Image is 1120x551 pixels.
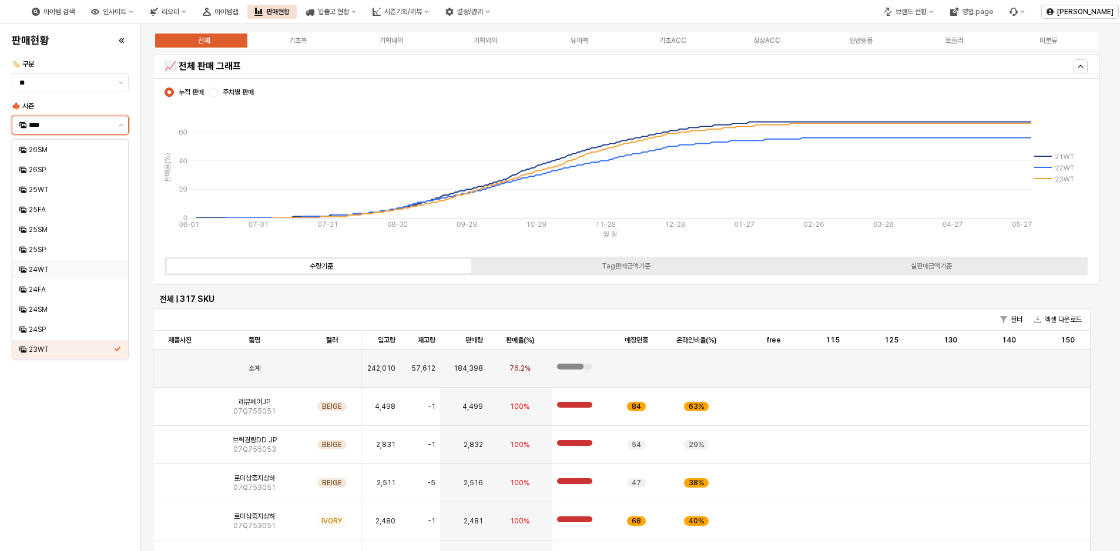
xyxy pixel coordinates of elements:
[234,473,275,483] span: 로미삼중지상하
[114,116,128,134] button: 제안 사항 표시
[157,35,251,46] label: 전체
[29,205,114,214] div: 25FA
[247,5,297,19] div: 판매현황
[826,335,840,345] span: 115
[322,402,342,411] span: BEIGE
[318,8,349,16] div: 입출고 현황
[943,5,1000,19] div: 영업 page
[289,36,307,45] div: 기초복
[25,5,82,19] div: 아이템 검색
[510,516,529,526] span: 100%
[310,262,333,270] div: 수량기준
[168,335,192,345] span: 제품사진
[626,35,720,46] label: 기초ACC
[571,36,588,45] div: 유아복
[29,245,114,254] div: 25SP
[29,305,114,314] div: 24SM
[375,516,395,526] span: 2,480
[884,335,898,345] span: 125
[506,335,534,345] span: 판매율(%)
[29,185,114,194] div: 25WT
[233,445,276,454] span: 07Q755053
[510,440,529,449] span: 100%
[29,225,114,234] div: 25SM
[377,478,395,488] span: 2,511
[659,36,686,45] div: 기초ACC
[12,60,34,68] span: 🏷️ 구분
[814,35,908,46] label: 일반용품
[464,478,483,488] span: 2,516
[1030,313,1087,327] button: 엑셀 다운로드
[510,478,529,488] span: 100%
[1061,335,1075,345] span: 150
[908,35,1002,46] label: 토들러
[753,36,780,45] div: 정상ACC
[945,36,963,45] div: 토들러
[428,516,435,526] span: -1
[510,402,529,411] span: 100%
[375,402,395,411] span: 4,498
[365,5,436,19] div: 시즌기획/리뷰
[462,402,483,411] span: 4,499
[474,36,497,45] div: 기획외의
[43,8,75,16] div: 아이템 검색
[689,402,704,411] span: 63%
[143,5,193,19] div: 리오더
[509,364,531,373] span: 76.2%
[767,335,781,345] span: free
[84,5,140,19] div: 인사이트
[465,335,483,345] span: 판매량
[411,364,435,373] span: 57,612
[464,440,483,449] span: 2,832
[428,440,435,449] span: -1
[378,335,395,345] span: 입고량
[689,478,704,488] span: 38%
[376,440,395,449] span: 2,831
[849,36,873,45] div: 일반용품
[198,36,210,45] div: 전체
[179,88,204,97] span: 누적 판매
[1039,36,1057,45] div: 미분류
[632,516,641,526] span: 68
[632,478,641,488] span: 47
[384,8,422,16] div: 시즌기획/리뷰
[223,88,254,97] span: 주차별 판매
[322,440,342,449] span: BEIGE
[162,8,179,16] div: 리오더
[427,478,435,488] span: -5
[29,145,114,154] div: 26SM
[234,512,275,521] span: 로미삼중지상하
[532,35,626,46] label: 유아복
[464,516,483,526] span: 2,481
[438,5,497,19] div: 설정/관리
[779,261,1084,271] label: 실판매금액기준
[114,74,128,92] button: 제안 사항 표시
[995,313,1027,327] button: 필터
[233,435,277,445] span: 브릭경량DD JP
[214,8,238,16] div: 아이템맵
[457,8,483,16] div: 설정/관리
[877,5,941,19] div: 브랜드 전환
[1002,5,1032,19] div: Menu item 6
[1057,7,1114,16] p: [PERSON_NAME]
[12,102,34,110] span: 🍁 시즌
[944,335,957,345] span: 130
[896,8,927,16] div: 브랜드 전환
[249,335,260,345] span: 품명
[911,262,952,270] div: 실판매금액기준
[322,478,342,488] span: BEIGE
[625,335,648,345] span: 매장편중
[196,5,245,19] div: 아이템맵
[689,440,704,449] span: 29%
[367,364,395,373] span: 242,010
[249,364,260,373] span: 소계
[29,345,114,354] div: 23WT
[29,325,114,334] div: 24SP
[380,36,403,45] div: 기획내의
[454,364,483,373] span: 184,398
[299,5,363,19] div: 입출고 현황
[344,35,438,46] label: 기획내의
[1002,335,1016,345] span: 140
[720,35,814,46] label: 정상ACC
[266,8,290,16] div: 판매현황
